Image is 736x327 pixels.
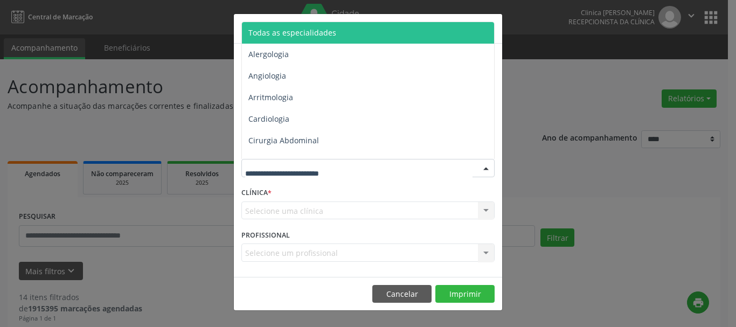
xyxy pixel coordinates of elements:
button: Imprimir [435,285,495,303]
span: Angiologia [248,71,286,81]
span: Todas as especialidades [248,27,336,38]
button: Cancelar [372,285,432,303]
span: Cardiologia [248,114,289,124]
span: Alergologia [248,49,289,59]
h5: Relatório de agendamentos [241,22,365,36]
button: Close [481,14,502,40]
span: Cirurgia Bariatrica [248,157,315,167]
span: Cirurgia Abdominal [248,135,319,145]
label: CLÍNICA [241,185,272,201]
label: PROFISSIONAL [241,227,290,243]
span: Arritmologia [248,92,293,102]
